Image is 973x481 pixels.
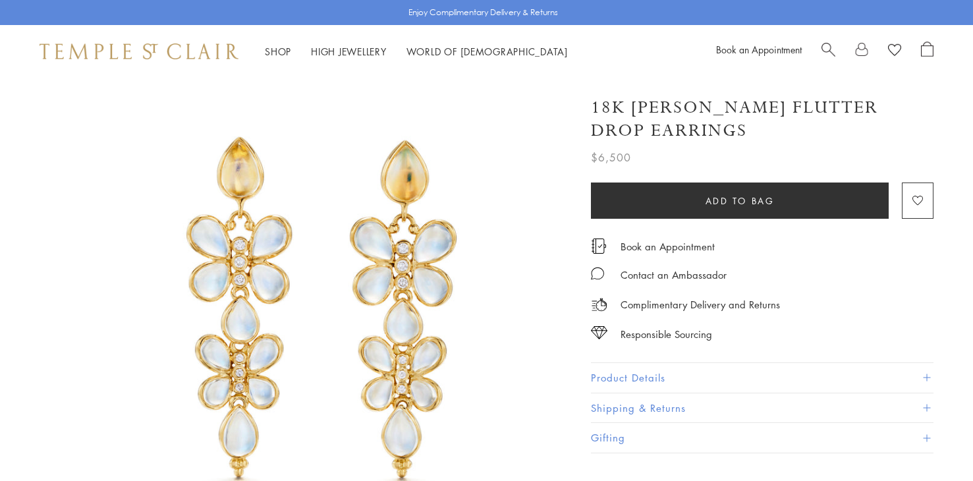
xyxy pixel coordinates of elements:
[591,149,631,166] span: $6,500
[591,297,607,313] img: icon_delivery.svg
[621,326,712,343] div: Responsible Sourcing
[408,6,558,19] p: Enjoy Complimentary Delivery & Returns
[591,267,604,280] img: MessageIcon-01_2.svg
[821,42,835,61] a: Search
[921,42,933,61] a: Open Shopping Bag
[621,297,780,313] p: Complimentary Delivery and Returns
[888,42,901,61] a: View Wishlist
[621,239,715,254] a: Book an Appointment
[311,45,387,58] a: High JewelleryHigh Jewellery
[591,393,933,423] button: Shipping & Returns
[716,43,802,56] a: Book an Appointment
[706,194,775,208] span: Add to bag
[591,96,933,142] h1: 18K [PERSON_NAME] Flutter Drop Earrings
[406,45,568,58] a: World of [DEMOGRAPHIC_DATA]World of [DEMOGRAPHIC_DATA]
[591,239,607,254] img: icon_appointment.svg
[591,326,607,339] img: icon_sourcing.svg
[40,43,238,59] img: Temple St. Clair
[265,43,568,60] nav: Main navigation
[621,267,727,283] div: Contact an Ambassador
[265,45,291,58] a: ShopShop
[591,423,933,453] button: Gifting
[591,183,889,219] button: Add to bag
[591,363,933,393] button: Product Details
